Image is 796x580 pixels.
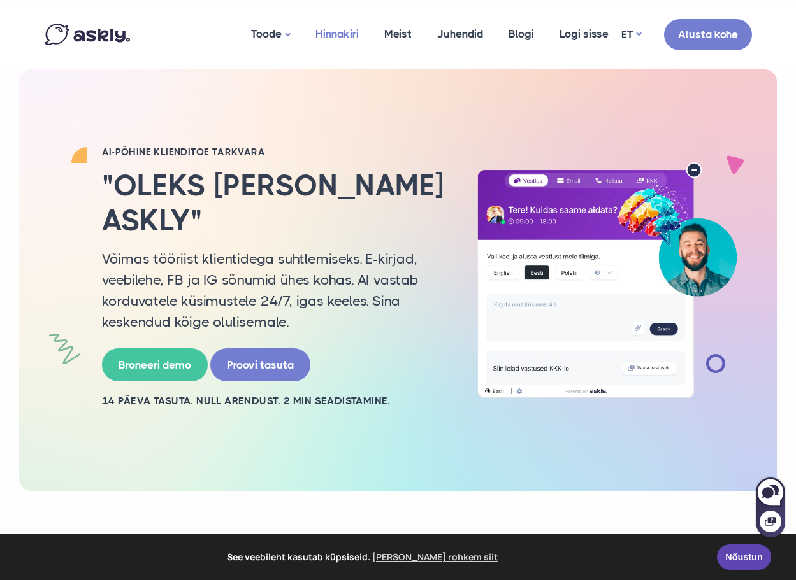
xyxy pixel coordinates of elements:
a: Meist [372,3,424,65]
a: Logi sisse [547,3,621,65]
a: ET [621,25,641,44]
iframe: Askly chat [755,475,786,539]
a: Blogi [496,3,547,65]
h2: AI-PÕHINE KLIENDITOE TARKVARA [102,146,446,159]
h2: "Oleks [PERSON_NAME] Askly" [102,168,446,238]
a: Toode [238,3,303,66]
a: Hinnakiri [303,3,372,65]
a: Nõustun [717,544,771,570]
h2: 14 PÄEVA TASUTA. NULL ARENDUST. 2 MIN SEADISTAMINE. [102,394,446,408]
a: learn more about cookies [370,548,500,567]
a: Juhendid [424,3,496,65]
a: Alusta kohe [664,19,752,50]
p: Võimas tööriist klientidega suhtlemiseks. E-kirjad, veebilehe, FB ja IG sõnumid ühes kohas. AI va... [102,248,446,332]
a: Broneeri demo [102,348,208,382]
img: AI multilingual chat [465,162,749,397]
a: Proovi tasuta [210,348,310,382]
img: Askly [45,24,130,45]
span: See veebileht kasutab küpsiseid. [18,548,708,567]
